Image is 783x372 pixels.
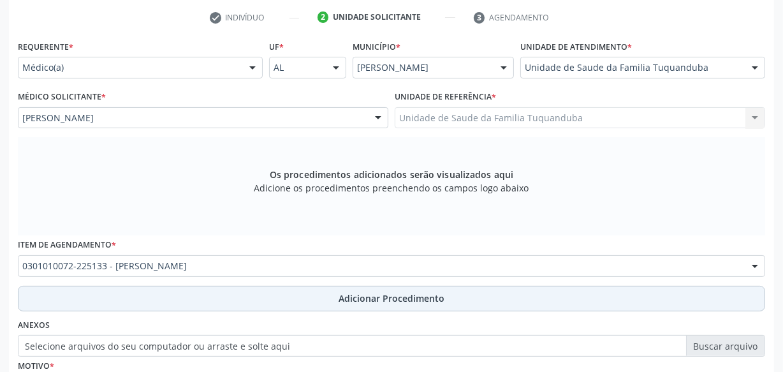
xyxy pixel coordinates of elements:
[520,37,632,57] label: Unidade de atendimento
[18,37,73,57] label: Requerente
[318,11,329,23] div: 2
[339,292,444,305] span: Adicionar Procedimento
[18,87,106,107] label: Médico Solicitante
[395,87,496,107] label: Unidade de referência
[18,286,765,311] button: Adicionar Procedimento
[270,168,513,181] span: Os procedimentos adicionados serão visualizados aqui
[333,11,421,23] div: Unidade solicitante
[274,61,320,74] span: AL
[22,61,237,74] span: Médico(a)
[22,260,739,272] span: 0301010072-225133 - [PERSON_NAME]
[18,235,116,255] label: Item de agendamento
[353,37,400,57] label: Município
[357,61,488,74] span: [PERSON_NAME]
[254,181,529,195] span: Adicione os procedimentos preenchendo os campos logo abaixo
[525,61,739,74] span: Unidade de Saude da Familia Tuquanduba
[22,112,362,124] span: [PERSON_NAME]
[269,37,284,57] label: UF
